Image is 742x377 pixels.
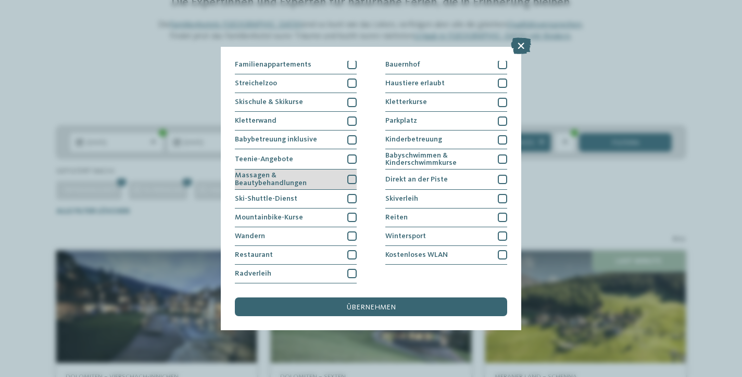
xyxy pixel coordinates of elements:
[347,304,396,311] span: übernehmen
[385,117,417,124] span: Parkplatz
[235,136,317,143] span: Babybetreuung inklusive
[385,152,491,167] span: Babyschwimmen & Kinderschwimmkurse
[235,251,273,258] span: Restaurant
[235,232,265,240] span: Wandern
[385,176,448,183] span: Direkt an der Piste
[235,172,341,187] span: Massagen & Beautybehandlungen
[385,80,445,87] span: Haustiere erlaubt
[235,80,277,87] span: Streichelzoo
[235,214,303,221] span: Mountainbike-Kurse
[235,155,293,163] span: Teenie-Angebote
[235,98,303,106] span: Skischule & Skikurse
[385,98,427,106] span: Kletterkurse
[385,136,442,143] span: Kinderbetreuung
[235,117,276,124] span: Kletterwand
[385,61,420,68] span: Bauernhof
[235,270,271,277] span: Radverleih
[385,214,408,221] span: Reiten
[235,61,311,68] span: Familienappartements
[385,251,448,258] span: Kostenloses WLAN
[235,195,297,202] span: Ski-Shuttle-Dienst
[385,195,418,202] span: Skiverleih
[385,232,426,240] span: Wintersport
